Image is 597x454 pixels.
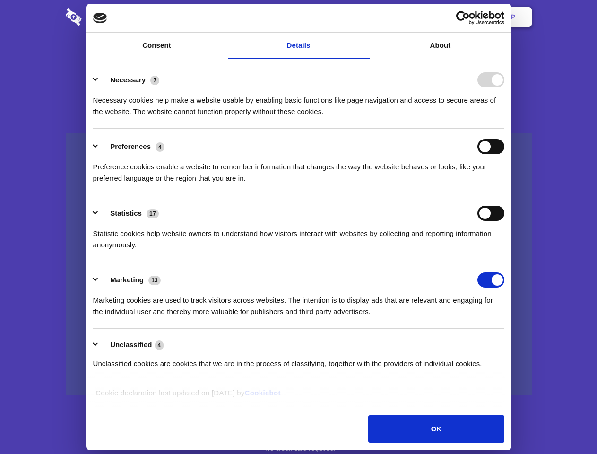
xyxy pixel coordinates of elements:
img: logo [93,13,107,23]
button: Marketing (13) [93,272,167,288]
button: Unclassified (4) [93,339,170,351]
iframe: Drift Widget Chat Controller [550,407,586,443]
span: 17 [147,209,159,218]
h1: Eliminate Slack Data Loss. [66,43,532,77]
label: Preferences [110,142,151,150]
span: 4 [156,142,164,152]
button: OK [368,415,504,443]
div: Cookie declaration last updated on [DATE] by [88,387,509,406]
a: Contact [383,2,427,32]
span: 7 [150,76,159,85]
a: Consent [86,33,228,59]
h4: Auto-redaction of sensitive data, encrypted data sharing and self-destructing private chats. Shar... [66,86,532,117]
a: Login [429,2,470,32]
label: Statistics [110,209,142,217]
div: Marketing cookies are used to track visitors across websites. The intention is to display ads tha... [93,288,504,317]
button: Preferences (4) [93,139,171,154]
a: Pricing [277,2,319,32]
label: Marketing [110,276,144,284]
div: Necessary cookies help make a website usable by enabling basic functions like page navigation and... [93,87,504,117]
a: Details [228,33,370,59]
span: 13 [148,276,161,285]
button: Statistics (17) [93,206,165,221]
div: Unclassified cookies are cookies that we are in the process of classifying, together with the pro... [93,351,504,369]
a: Cookiebot [245,389,281,397]
a: Wistia video thumbnail [66,133,532,396]
img: logo-wordmark-white-trans-d4663122ce5f474addd5e946df7df03e33cb6a1c49d2221995e7729f52c070b2.svg [66,8,147,26]
button: Necessary (7) [93,72,165,87]
div: Statistic cookies help website owners to understand how visitors interact with websites by collec... [93,221,504,251]
a: About [370,33,511,59]
div: Preference cookies enable a website to remember information that changes the way the website beha... [93,154,504,184]
span: 4 [155,340,164,350]
a: Usercentrics Cookiebot - opens in a new window [422,11,504,25]
label: Necessary [110,76,146,84]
